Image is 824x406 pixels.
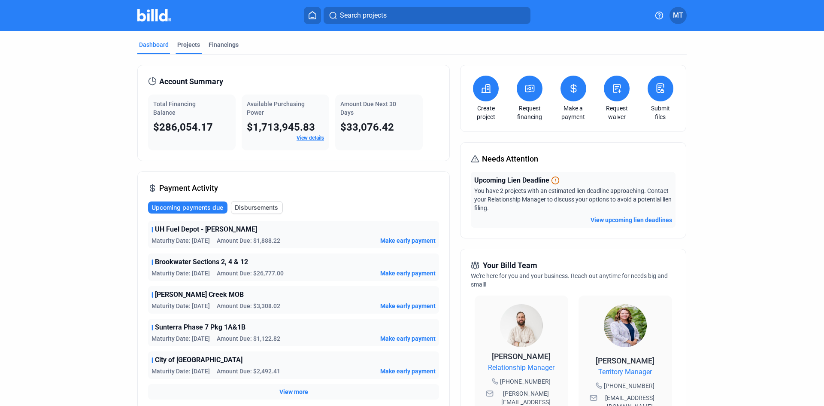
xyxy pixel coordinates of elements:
span: Disbursements [235,203,278,212]
span: Brookwater Sections 2, 4 & 12 [155,257,248,267]
span: You have 2 projects with an estimated lien deadline approaching. Contact your Relationship Manage... [474,187,672,211]
span: Search projects [340,10,387,21]
span: Maturity Date: [DATE] [151,302,210,310]
span: $286,054.17 [153,121,213,133]
span: [PHONE_NUMBER] [604,382,654,390]
span: Your Billd Team [483,259,537,272]
div: Projects [177,40,200,49]
span: Amount Due: $2,492.41 [217,367,280,375]
span: Maturity Date: [DATE] [151,334,210,343]
span: Upcoming Lien Deadline [474,175,549,186]
div: Dashboard [139,40,169,49]
span: Territory Manager [598,367,652,377]
button: View more [279,388,308,396]
img: Relationship Manager [500,304,543,347]
span: Needs Attention [482,153,538,165]
span: Amount Due: $26,777.00 [217,269,284,278]
span: Total Financing Balance [153,101,196,116]
span: UH Fuel Depot - [PERSON_NAME] [155,224,257,235]
span: Maturity Date: [DATE] [151,236,210,245]
span: Amount Due: $3,308.02 [217,302,280,310]
button: Make early payment [380,302,436,310]
a: Submit files [645,104,676,121]
span: Account Summary [159,76,223,88]
button: Search projects [324,7,530,24]
button: Make early payment [380,367,436,375]
button: Upcoming payments due [148,201,227,214]
span: $1,713,945.83 [247,121,315,133]
button: Make early payment [380,236,436,245]
button: Make early payment [380,334,436,343]
span: Sunterra Phase 7 Pkg 1A&1B [155,322,245,333]
button: Disbursements [231,201,283,214]
span: Amount Due: $1,888.22 [217,236,280,245]
span: Amount Due Next 30 Days [340,101,396,116]
span: Upcoming payments due [151,203,223,212]
img: Territory Manager [604,304,647,347]
button: MT [669,7,687,24]
span: [PHONE_NUMBER] [500,377,551,386]
span: [PERSON_NAME] [596,356,654,365]
span: City of [GEOGRAPHIC_DATA] [155,355,242,365]
button: Make early payment [380,269,436,278]
a: Create project [471,104,501,121]
a: View details [297,135,324,141]
span: MT [673,10,683,21]
span: We're here for you and your business. Reach out anytime for needs big and small! [471,272,668,288]
span: Maturity Date: [DATE] [151,367,210,375]
button: View upcoming lien deadlines [591,216,672,224]
span: Payment Activity [159,182,218,194]
img: Billd Company Logo [137,9,171,21]
a: Request waiver [602,104,632,121]
div: Financings [209,40,239,49]
span: $33,076.42 [340,121,394,133]
a: Request financing [515,104,545,121]
span: [PERSON_NAME] Creek MOB [155,290,244,300]
span: Available Purchasing Power [247,101,305,116]
span: [PERSON_NAME] [492,352,551,361]
span: Maturity Date: [DATE] [151,269,210,278]
a: Make a payment [558,104,588,121]
span: Relationship Manager [488,363,554,373]
span: Amount Due: $1,122.82 [217,334,280,343]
